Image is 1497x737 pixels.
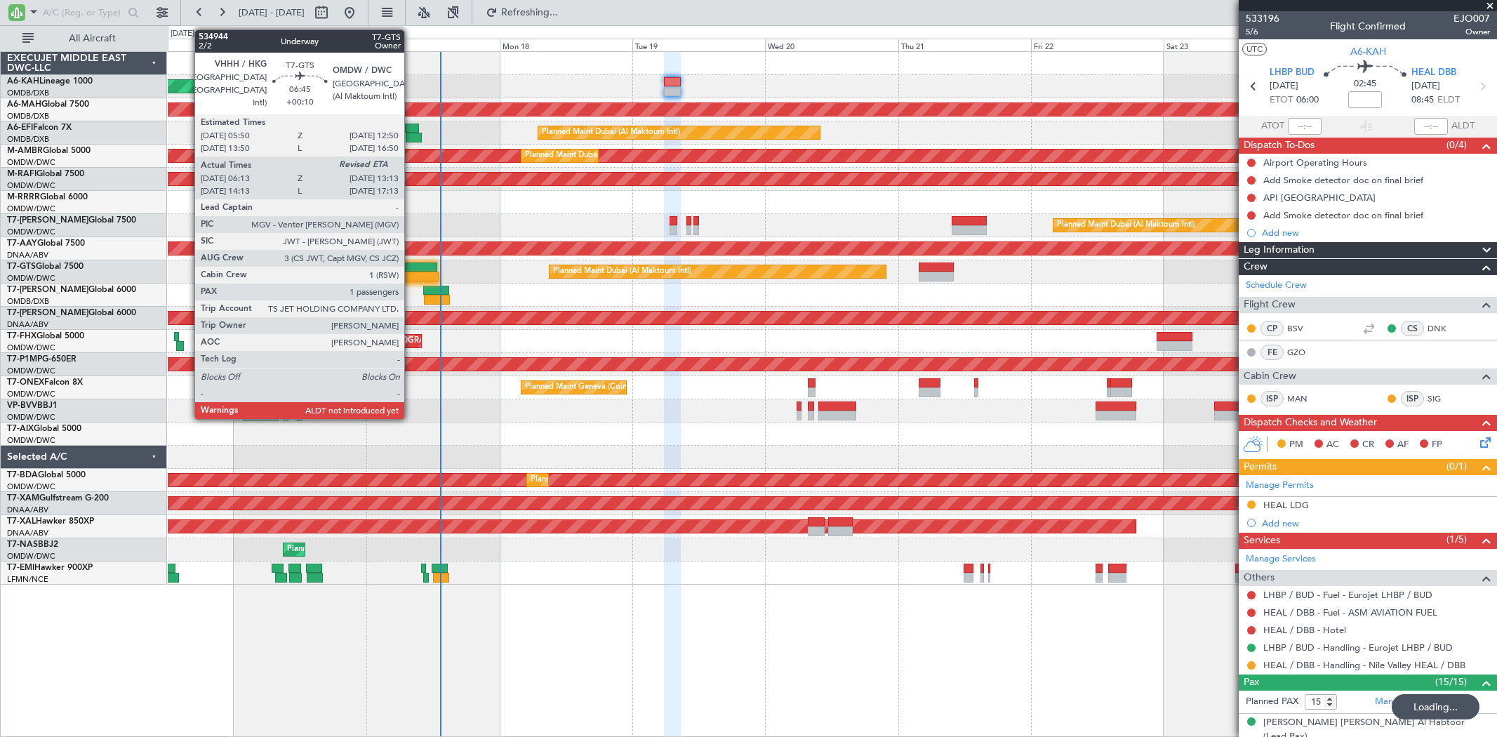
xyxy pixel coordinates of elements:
span: ATOT [1261,119,1284,133]
div: Mon 18 [500,39,632,51]
input: A/C (Reg. or Type) [43,2,124,23]
div: Planned Maint Abuja ([PERSON_NAME] Intl) [287,539,445,560]
a: Manage PAX [1375,695,1428,709]
span: CR [1362,438,1374,452]
a: LFMN/NCE [7,574,48,585]
a: LHBP / BUD - Handling - Eurojet LHBP / BUD [1263,642,1453,653]
span: Flight Crew [1244,297,1296,313]
a: T7-P1MPG-650ER [7,355,76,364]
span: T7-ONEX [7,378,44,387]
div: Planned Maint Dubai (Al Maktoum Intl) [1057,215,1195,236]
div: CP [1260,321,1284,336]
a: T7-EMIHawker 900XP [7,564,93,572]
a: OMDB/DXB [7,296,49,307]
div: Planned Maint Dubai (Al Maktoum Intl) [553,261,691,282]
div: Planned Maint Dubai (Al Maktoum Intl) [531,470,669,491]
span: A6-EFI [7,124,33,132]
a: LHBP / BUD - Fuel - Eurojet LHBP / BUD [1263,589,1432,601]
span: LHBP BUD [1270,66,1315,80]
span: 5/6 [1246,26,1279,38]
span: 533196 [1246,11,1279,26]
span: T7-XAL [7,517,36,526]
span: EJO007 [1453,11,1490,26]
div: Sun 17 [366,39,499,51]
div: Tue 19 [632,39,765,51]
a: T7-[PERSON_NAME]Global 6000 [7,286,136,294]
span: M-RAFI [7,170,36,178]
a: T7-XAMGulfstream G-200 [7,494,109,503]
span: Pax [1244,675,1259,691]
span: ETOT [1270,93,1293,107]
a: OMDW/DWC [7,366,55,376]
span: T7-AIX [7,425,34,433]
a: T7-BDAGlobal 5000 [7,471,86,479]
a: T7-[PERSON_NAME]Global 6000 [7,309,136,317]
a: A6-MAHGlobal 7500 [7,100,89,109]
a: Manage Services [1246,552,1316,566]
div: ISP [1401,391,1424,406]
span: VP-BVV [7,401,37,410]
span: AF [1397,438,1409,452]
span: T7-P1MP [7,355,42,364]
span: (1/5) [1446,532,1467,547]
a: T7-AIXGlobal 5000 [7,425,81,433]
div: Airport Operating Hours [1263,157,1367,168]
div: Loading... [1392,694,1479,719]
div: HEAL LDG [1263,499,1309,511]
span: T7-XAM [7,494,39,503]
a: M-AMBRGlobal 5000 [7,147,91,155]
div: Add new [1262,227,1490,239]
a: T7-FHXGlobal 5000 [7,332,84,340]
a: VP-BVVBBJ1 [7,401,58,410]
a: M-RAFIGlobal 7500 [7,170,84,178]
a: DNAA/ABV [7,250,48,260]
a: OMDB/DXB [7,111,49,121]
span: (0/1) [1446,459,1467,474]
span: Crew [1244,259,1268,275]
a: DNK [1428,322,1459,335]
span: T7-FHX [7,332,36,340]
span: All Aircraft [36,34,148,44]
a: OMDW/DWC [7,273,55,284]
span: Dispatch To-Dos [1244,138,1315,154]
a: T7-AAYGlobal 7500 [7,239,85,248]
button: UTC [1242,43,1267,55]
span: HEAL DBB [1411,66,1456,80]
a: HEAL / DBB - Handling - Nile Valley HEAL / DBB [1263,659,1465,671]
div: Planned Maint Dubai (Al Maktoum Intl) [542,122,680,143]
a: T7-XALHawker 850XP [7,517,94,526]
a: OMDB/DXB [7,134,49,145]
a: T7-ONEXFalcon 8X [7,378,83,387]
div: Add new [1262,517,1490,529]
span: FP [1432,438,1442,452]
span: AC [1326,438,1339,452]
span: Permits [1244,459,1277,475]
div: Fri 22 [1031,39,1164,51]
span: M-RRRR [7,193,40,201]
span: Dispatch Checks and Weather [1244,415,1377,431]
span: (15/15) [1435,675,1467,689]
span: T7-[PERSON_NAME] [7,309,88,317]
a: Manage Permits [1246,479,1314,493]
div: Sat 16 [234,39,366,51]
a: OMDW/DWC [7,343,55,353]
a: HEAL / DBB - Fuel - ASM AVIATION FUEL [1263,606,1437,618]
a: T7-NASBBJ2 [7,540,58,549]
button: All Aircraft [15,27,152,50]
a: OMDW/DWC [7,389,55,399]
a: DNAA/ABV [7,319,48,330]
div: Add Smoke detector doc on final brief [1263,209,1423,221]
label: Planned PAX [1246,695,1298,709]
a: T7-GTSGlobal 7500 [7,263,84,271]
span: PM [1289,438,1303,452]
a: HEAL / DBB - Hotel [1263,624,1346,636]
a: OMDW/DWC [7,227,55,237]
a: OMDW/DWC [7,180,55,191]
a: OMDW/DWC [7,551,55,562]
a: M-RRRRGlobal 6000 [7,193,88,201]
div: Planned Maint Geneva (Cointrin) [525,377,641,398]
span: T7-BDA [7,471,38,479]
a: T7-[PERSON_NAME]Global 7500 [7,216,136,225]
a: A6-KAHLineage 1000 [7,77,93,86]
span: (0/4) [1446,138,1467,152]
